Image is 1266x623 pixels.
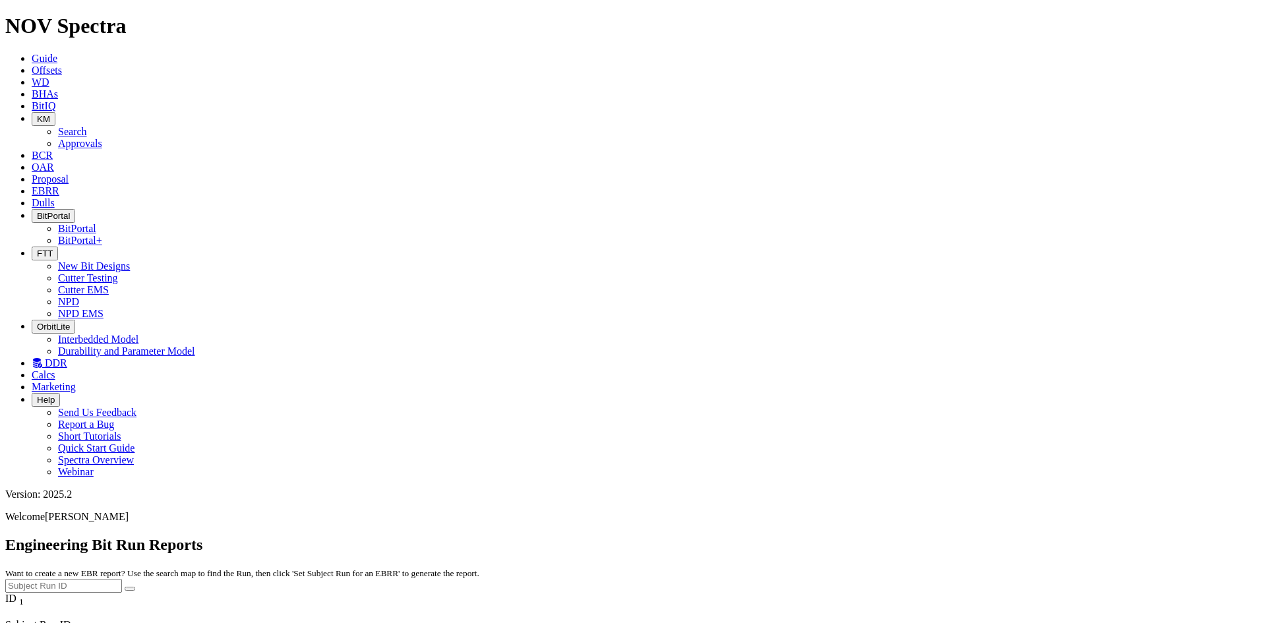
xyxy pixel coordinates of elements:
a: BHAs [32,88,58,100]
a: OAR [32,162,54,173]
button: Help [32,393,60,407]
a: Cutter Testing [58,272,118,283]
a: Approvals [58,138,102,149]
div: Column Menu [5,607,109,619]
span: KM [37,114,50,124]
a: Offsets [32,65,62,76]
span: OrbitLite [37,322,70,332]
a: Durability and Parameter Model [58,345,195,357]
span: BitPortal [37,211,70,221]
button: KM [32,112,55,126]
small: Want to create a new EBR report? Use the search map to find the Run, then click 'Set Subject Run ... [5,568,479,578]
a: Quick Start Guide [58,442,135,454]
a: DDR [32,357,67,369]
button: FTT [32,247,58,260]
a: WD [32,76,49,88]
div: Sort None [5,593,109,619]
a: Calcs [32,369,55,380]
a: Webinar [58,466,94,477]
h1: NOV Spectra [5,14,1261,38]
div: ID Sort None [5,593,109,607]
a: BitPortal+ [58,235,102,246]
a: New Bit Designs [58,260,130,272]
button: OrbitLite [32,320,75,334]
a: Interbedded Model [58,334,138,345]
sub: 1 [19,597,24,607]
a: BitPortal [58,223,96,234]
div: Version: 2025.2 [5,489,1261,500]
button: BitPortal [32,209,75,223]
p: Welcome [5,511,1261,523]
span: [PERSON_NAME] [45,511,129,522]
a: Short Tutorials [58,430,121,442]
a: Report a Bug [58,419,114,430]
a: Send Us Feedback [58,407,136,418]
a: Guide [32,53,57,64]
a: Marketing [32,381,76,392]
a: NPD [58,296,79,307]
span: FTT [37,249,53,258]
span: Help [37,395,55,405]
a: BitIQ [32,100,55,111]
span: ID [5,593,16,604]
input: Subject Run ID [5,579,122,593]
span: Sort None [19,593,24,604]
a: Search [58,126,87,137]
a: Dulls [32,197,55,208]
a: Proposal [32,173,69,185]
a: BCR [32,150,53,161]
a: Cutter EMS [58,284,109,295]
h2: Engineering Bit Run Reports [5,536,1261,554]
a: NPD EMS [58,308,104,319]
span: DDR [45,357,67,369]
a: EBRR [32,185,59,196]
a: Spectra Overview [58,454,134,465]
